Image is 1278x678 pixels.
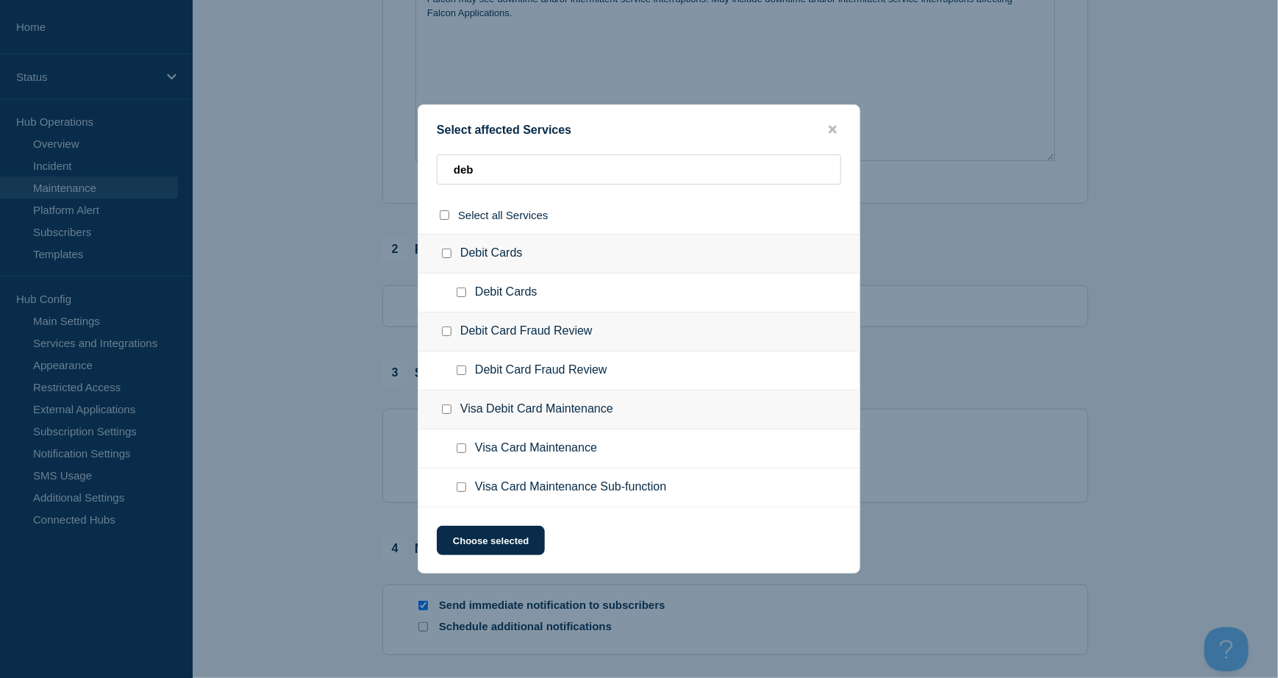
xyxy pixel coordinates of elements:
span: Visa Card Maintenance [475,441,597,456]
input: Visa Card Maintenance checkbox [457,443,466,453]
input: Visa Card Maintenance Sub-function checkbox [457,482,466,492]
span: Debit Card Fraud Review [475,363,607,378]
span: Select all Services [458,209,549,221]
input: select all checkbox [440,210,449,220]
input: Visa Debit Card Maintenance checkbox [442,404,451,414]
button: Choose selected [437,526,545,555]
div: Debit Card Fraud Review [418,313,860,352]
input: Search [437,154,841,185]
button: close button [824,123,841,137]
div: Select affected Services [418,123,860,137]
input: Debit Cards checkbox [457,288,466,297]
input: Debit Card Fraud Review checkbox [442,326,451,336]
input: Debit Card Fraud Review checkbox [457,365,466,375]
div: Visa Debit Card Maintenance [418,390,860,429]
div: Debit Cards [418,234,860,274]
span: Debit Cards [475,285,537,300]
input: Debit Cards checkbox [442,249,451,258]
span: Visa Card Maintenance Sub-function [475,480,666,495]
